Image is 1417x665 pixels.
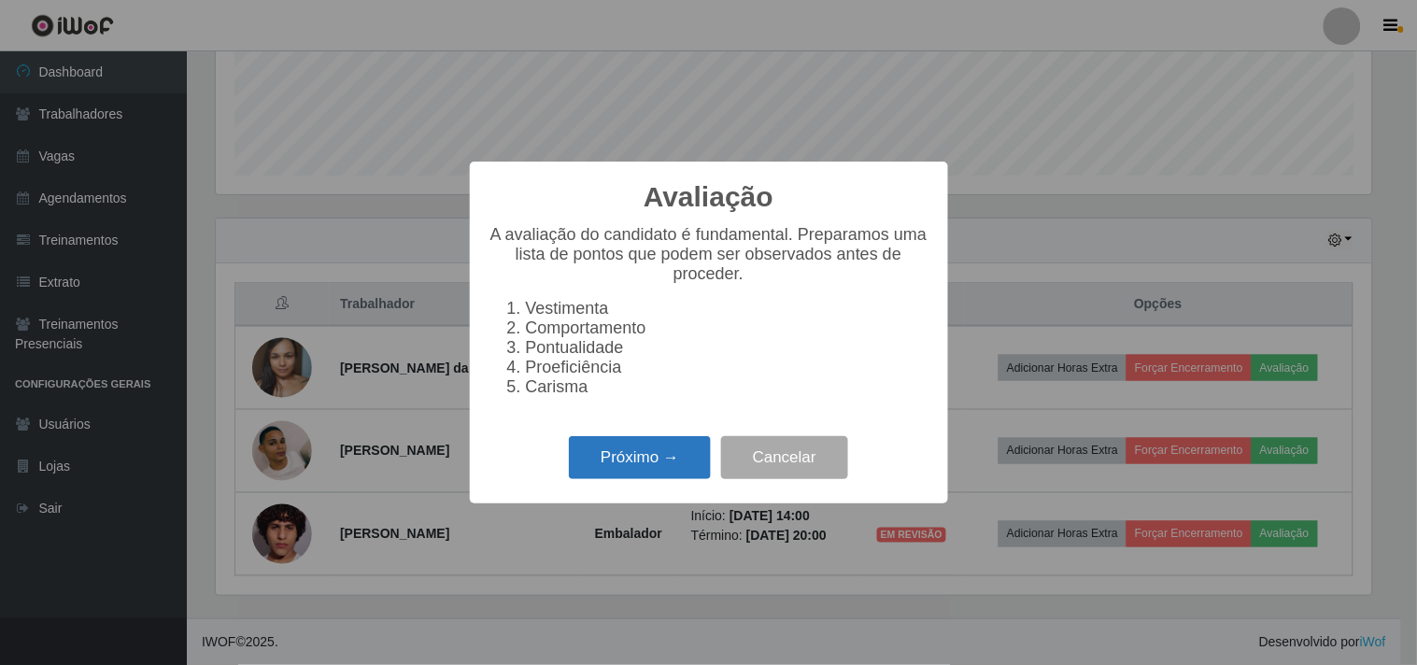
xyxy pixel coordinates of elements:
[489,225,929,284] p: A avaliação do candidato é fundamental. Preparamos uma lista de pontos que podem ser observados a...
[526,377,929,397] li: Carisma
[526,299,929,318] li: Vestimenta
[526,318,929,338] li: Comportamento
[526,358,929,377] li: Proeficiência
[721,436,848,480] button: Cancelar
[526,338,929,358] li: Pontualidade
[569,436,711,480] button: Próximo →
[644,180,773,214] h2: Avaliação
